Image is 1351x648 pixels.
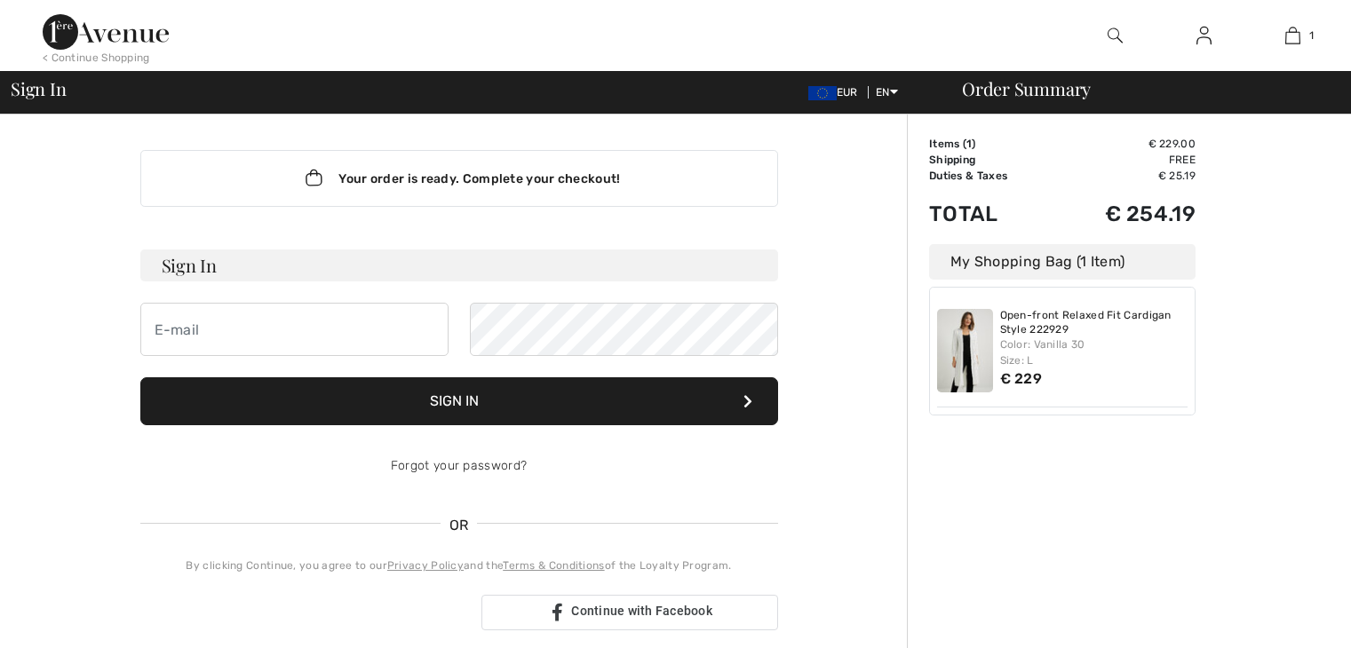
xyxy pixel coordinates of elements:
[808,86,865,99] span: EUR
[140,303,449,356] input: E-mail
[43,14,169,50] img: 1ère Avenue
[571,604,712,618] span: Continue with Facebook
[1053,152,1196,168] td: Free
[441,515,478,536] span: OR
[140,249,778,281] h3: Sign In
[391,458,527,473] a: Forgot your password?
[1309,28,1314,43] span: 1
[941,80,1340,98] div: Order Summary
[1000,309,1188,336] a: Open-front Relaxed Fit Cardigan Style 222929
[131,593,476,632] iframe: Schaltfläche „Über Google anmelden“
[140,557,778,573] div: By clicking Continue, you agree to our and the of the Loyalty Program.
[387,559,464,572] a: Privacy Policy
[1249,25,1336,46] a: 1
[11,80,66,98] span: Sign In
[929,152,1053,168] td: Shipping
[966,138,972,150] span: 1
[1108,25,1123,46] img: search the website
[876,86,898,99] span: EN
[1053,168,1196,184] td: € 25.19
[1196,25,1212,46] img: My Info
[1182,25,1226,47] a: Sign In
[929,168,1053,184] td: Duties & Taxes
[43,50,150,66] div: < Continue Shopping
[1000,336,1188,368] div: Color: Vanilla 30 Size: L
[1053,184,1196,244] td: € 254.19
[481,595,778,630] a: Continue with Facebook
[503,559,604,572] a: Terms & Conditions
[929,184,1053,244] td: Total
[929,244,1196,280] div: My Shopping Bag (1 Item)
[929,136,1053,152] td: Items ( )
[140,377,778,425] button: Sign In
[937,309,993,392] img: Open-front Relaxed Fit Cardigan Style 222929
[1053,136,1196,152] td: € 229.00
[1285,25,1300,46] img: My Bag
[140,150,778,207] div: Your order is ready. Complete your checkout!
[1000,370,1043,387] span: € 229
[808,86,837,100] img: Euro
